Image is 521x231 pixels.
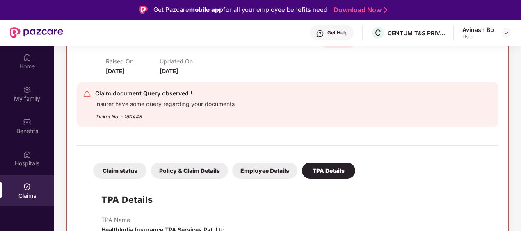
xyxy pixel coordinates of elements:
img: svg+xml;base64,PHN2ZyBpZD0iSGVscC0zMngzMiIgeG1sbnM9Imh0dHA6Ly93d3cudzMub3JnLzIwMDAvc3ZnIiB3aWR0aD... [316,29,324,38]
img: svg+xml;base64,PHN2ZyBpZD0iQ2xhaW0iIHhtbG5zPSJodHRwOi8vd3d3LnczLm9yZy8yMDAwL3N2ZyIgd2lkdGg9IjIwIi... [23,183,31,191]
img: svg+xml;base64,PHN2ZyB4bWxucz0iaHR0cDovL3d3dy53My5vcmcvMjAwMC9zdmciIHdpZHRoPSIyNCIgaGVpZ2h0PSIyNC... [83,90,91,98]
p: Updated On [160,58,213,65]
div: User [462,34,494,40]
div: Employee Details [232,163,297,179]
img: svg+xml;base64,PHN2ZyBpZD0iSG9zcGl0YWxzIiB4bWxucz0iaHR0cDovL3d3dy53My5vcmcvMjAwMC9zdmciIHdpZHRoPS... [23,150,31,159]
p: Raised On [106,58,160,65]
img: svg+xml;base64,PHN2ZyBpZD0iRHJvcGRvd24tMzJ4MzIiIHhtbG5zPSJodHRwOi8vd3d3LnczLm9yZy8yMDAwL3N2ZyIgd2... [503,29,510,36]
img: svg+xml;base64,PHN2ZyBpZD0iSG9tZSIgeG1sbnM9Imh0dHA6Ly93d3cudzMub3JnLzIwMDAvc3ZnIiB3aWR0aD0iMjAiIG... [23,53,31,61]
div: TPA Details [302,163,355,179]
img: Stroke [384,6,387,14]
div: CENTUM T&S PRIVATE LIMITED [388,29,445,37]
strong: mobile app [189,6,223,14]
h1: TPA Details [101,193,153,206]
p: TPA Name [101,216,226,223]
span: [DATE] [106,68,124,75]
img: svg+xml;base64,PHN2ZyB3aWR0aD0iMjAiIGhlaWdodD0iMjAiIHZpZXdCb3g9IjAgMCAyMCAyMCIgZmlsbD0ibm9uZSIgeG... [23,86,31,94]
a: Download Now [334,6,385,14]
div: Insurer have some query regarding your documents [95,98,235,108]
div: Claim document Query observed ! [95,88,235,98]
img: Logo [139,6,148,14]
span: C [375,28,381,38]
div: Policy & Claim Details [151,163,228,179]
span: [DATE] [160,68,178,75]
div: Avinash Bp [462,26,494,34]
div: Ticket No. - 160448 [95,108,235,120]
img: svg+xml;base64,PHN2ZyBpZD0iQmVuZWZpdHMiIHhtbG5zPSJodHRwOi8vd3d3LnczLm9yZy8yMDAwL3N2ZyIgd2lkdGg9Ij... [23,118,31,126]
div: Claim status [93,163,146,179]
div: Get Pazcare for all your employee benefits need [153,5,327,15]
img: New Pazcare Logo [10,27,63,38]
div: Get Help [327,29,347,36]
